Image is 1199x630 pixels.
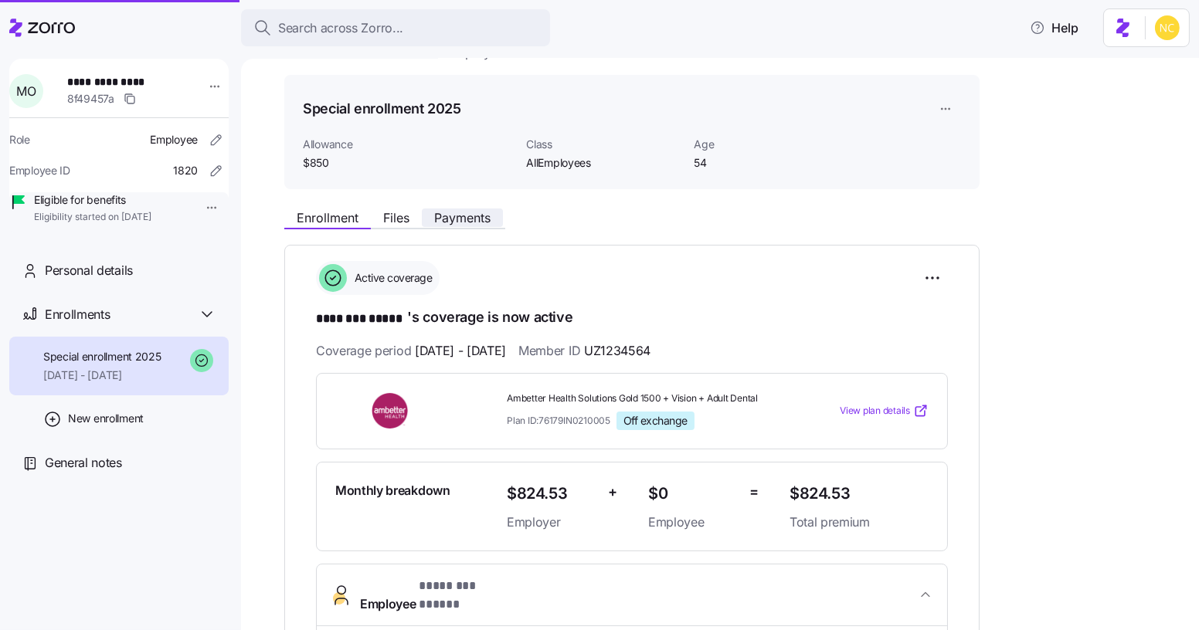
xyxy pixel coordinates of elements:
span: Employee [648,513,737,532]
span: New enrollment [68,411,144,426]
span: Ambetter Health Solutions Gold 1500 + Vision + Adult Dental [507,392,777,405]
span: Coverage period [316,341,506,361]
button: Help [1017,12,1091,43]
span: Employee [150,132,198,147]
span: [DATE] - [DATE] [43,367,161,383]
span: Member ID [518,341,650,361]
h1: Special enrollment 2025 [303,99,461,118]
span: UZ1234564 [584,341,650,361]
span: [DATE] - [DATE] [415,341,506,361]
span: Enrollments [45,305,110,324]
span: Role [9,132,30,147]
span: General notes [45,453,122,472]
span: Eligible for benefits [34,192,151,208]
span: Active coverage [350,270,433,286]
span: Special enrollment 2025 [43,349,161,364]
span: Eligibility started on [DATE] [34,211,151,224]
span: Allowance [303,137,514,152]
span: Employee [360,577,517,614]
span: 1820 [173,163,198,178]
span: Personal details [45,261,133,280]
span: 54 [694,155,849,171]
span: + [608,481,617,503]
span: AllEmployees [526,155,681,171]
span: M O [16,85,36,97]
img: e03b911e832a6112bf72643c5874f8d8 [1155,15,1180,40]
span: View plan details [840,404,910,418]
span: $824.53 [790,481,929,506]
span: Enrollment [297,212,358,224]
span: Plan ID: 76179IN0210005 [507,414,610,427]
span: Help [1030,19,1078,37]
span: $850 [303,155,514,171]
h1: 's coverage is now active [316,307,948,329]
span: Age [694,137,849,152]
span: = [749,481,759,503]
span: Employee ID [9,163,70,178]
span: Class [526,137,681,152]
span: Search across Zorro... [278,19,403,38]
span: Monthly breakdown [335,481,450,500]
span: $824.53 [507,481,596,506]
img: Ambetter [335,393,447,428]
a: View plan details [840,403,929,418]
span: 8f49457a [67,91,114,107]
span: Off exchange [623,414,688,428]
span: Files [383,212,409,224]
button: Search across Zorro... [241,9,550,46]
span: Total premium [790,513,929,532]
span: $0 [648,481,737,506]
span: Employer [507,513,596,532]
span: Payments [434,212,491,224]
